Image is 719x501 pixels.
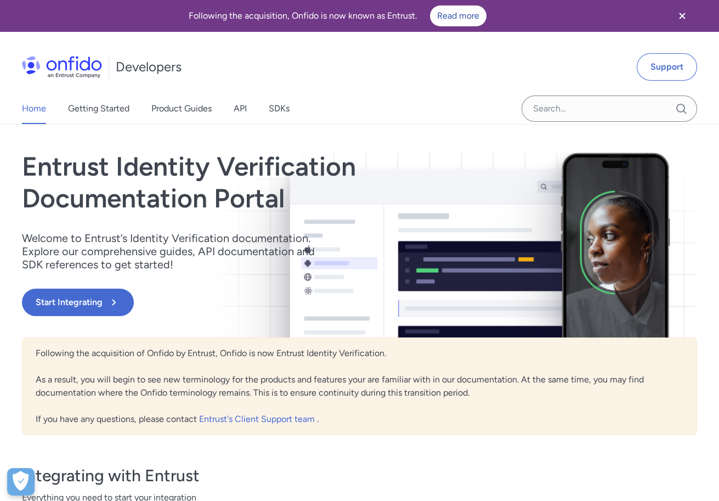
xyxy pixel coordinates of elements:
[22,232,329,271] p: Welcome to Entrust’s Identity Verification documentation. Explore our comprehensive guides, API d...
[22,465,697,487] h3: Integrating with Entrust
[22,56,102,78] img: Onfido Logo
[116,58,182,76] h1: Developers
[199,414,317,424] a: Entrust's Client Support team
[68,93,129,124] a: Getting Started
[522,95,697,122] input: Onfido search input field
[22,93,46,124] a: Home
[22,337,697,435] div: Following the acquisition of Onfido by Entrust, Onfido is now Entrust Identity Verification. As a...
[13,5,662,26] div: Following the acquisition, Onfido is now known as Entrust.
[269,93,290,124] a: SDKs
[151,93,212,124] a: Product Guides
[637,53,697,81] a: Support
[22,289,134,316] button: Start Integrating
[7,468,35,496] button: Open Preferences
[662,2,703,30] button: Close banner
[7,468,35,496] div: Cookie Preferences
[676,9,689,22] svg: Close banner
[22,289,495,316] a: Start Integrating
[234,93,247,124] a: API
[22,151,495,214] h1: Entrust Identity Verification Documentation Portal
[430,5,486,26] a: Read more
